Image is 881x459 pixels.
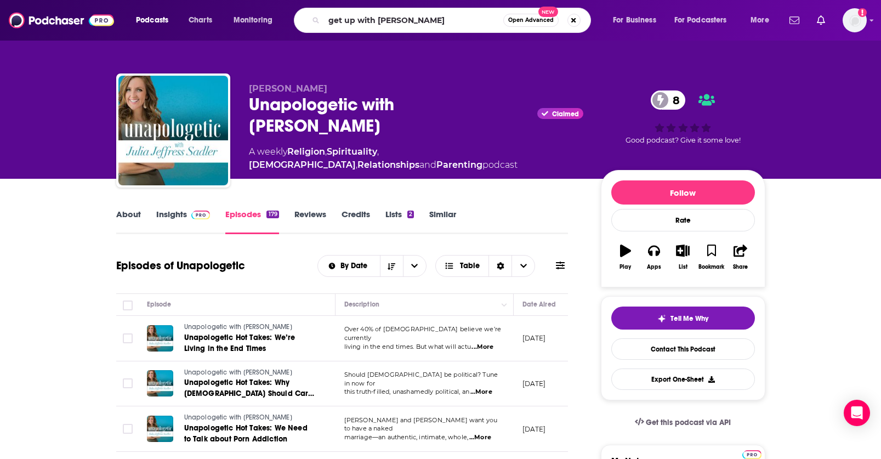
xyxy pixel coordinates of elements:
span: Charts [189,13,212,28]
button: open menu [605,12,670,29]
span: , [325,146,327,157]
img: User Profile [843,8,867,32]
span: Unapologetic Hot Takes: We Need to Talk about Porn Addiction [184,423,308,444]
div: 8Good podcast? Give it some love! [601,83,765,152]
a: Show notifications dropdown [812,11,829,30]
button: Bookmark [697,237,726,277]
div: 2 [407,211,414,218]
span: Unapologetic Hot Takes: Why [DEMOGRAPHIC_DATA] Should Care about Politics [184,378,315,409]
button: tell me why sparkleTell Me Why [611,307,755,330]
p: [DATE] [522,333,546,343]
h2: Choose List sort [317,255,427,277]
a: Reviews [294,209,326,234]
span: Good podcast? Give it some love! [626,136,741,144]
div: Apps [647,264,661,270]
button: open menu [226,12,287,29]
button: open menu [667,12,743,29]
a: Episodes179 [225,209,278,234]
span: marriage—an authentic, intimate, whole, [344,433,469,441]
button: open menu [318,262,380,270]
div: Open Intercom Messenger [844,400,870,426]
span: Unapologetic with [PERSON_NAME] [184,369,292,376]
img: Podchaser - Follow, Share and Rate Podcasts [9,10,114,31]
svg: Add a profile image [858,8,867,17]
span: Open Advanced [508,18,554,23]
a: Contact This Podcast [611,338,755,360]
div: Bookmark [698,264,724,270]
a: Unapologetic Hot Takes: Why [DEMOGRAPHIC_DATA] Should Care about Politics [184,377,316,399]
p: [DATE] [522,424,546,434]
a: Religion [287,146,325,157]
span: Toggle select row [123,378,133,388]
span: Unapologetic with [PERSON_NAME] [184,413,292,421]
a: Pro website [742,449,761,459]
button: List [668,237,697,277]
span: Podcasts [136,13,168,28]
input: Search podcasts, credits, & more... [324,12,503,29]
span: , [377,146,379,157]
button: Follow [611,180,755,205]
span: Unapologetic with [PERSON_NAME] [184,323,292,331]
a: Unapologetic Hot Takes: We’re Living in the End Times [184,332,316,354]
button: Choose View [435,255,536,277]
span: More [751,13,769,28]
div: Sort Direction [488,256,511,276]
span: Table [460,262,480,270]
span: Claimed [552,111,579,117]
span: ...More [471,343,493,352]
button: Show profile menu [843,8,867,32]
div: Episode [147,298,172,311]
a: Get this podcast via API [626,409,740,436]
a: Show notifications dropdown [785,11,804,30]
span: Monitoring [234,13,272,28]
span: Toggle select row [123,424,133,434]
a: Lists2 [385,209,414,234]
button: Sort Direction [380,256,403,276]
img: Podchaser Pro [742,450,761,459]
div: Date Aired [522,298,556,311]
a: Unapologetic with [PERSON_NAME] [184,368,316,378]
button: Share [726,237,754,277]
span: , [356,160,357,170]
span: and [419,160,436,170]
button: Open AdvancedNew [503,14,559,27]
a: Charts [181,12,219,29]
button: open menu [128,12,183,29]
span: Unapologetic Hot Takes: We’re Living in the End Times [184,333,295,353]
a: Similar [429,209,456,234]
span: Get this podcast via API [646,418,731,427]
span: [PERSON_NAME] [249,83,327,94]
button: open menu [403,256,426,276]
span: For Business [613,13,656,28]
img: tell me why sparkle [657,314,666,323]
a: Parenting [436,160,482,170]
button: Play [611,237,640,277]
span: living in the end times. But what will actu [344,343,471,350]
span: For Podcasters [674,13,727,28]
a: Unapologetic Hot Takes: We Need to Talk about Porn Addiction [184,423,316,445]
div: Play [619,264,631,270]
span: ...More [469,433,491,442]
a: 8 [651,90,685,110]
button: open menu [743,12,783,29]
div: A weekly podcast [249,145,583,172]
h1: Episodes of Unapologetic [116,259,245,273]
div: Search podcasts, credits, & more... [304,8,601,33]
a: InsightsPodchaser Pro [156,209,211,234]
div: Rate [611,209,755,231]
a: About [116,209,141,234]
div: Description [344,298,379,311]
button: Apps [640,237,668,277]
p: [DATE] [522,379,546,388]
a: Unapologetic with [PERSON_NAME] [184,413,316,423]
span: Tell Me Why [670,314,708,323]
span: ...More [470,388,492,396]
div: List [679,264,687,270]
span: [PERSON_NAME] and [PERSON_NAME] want you to have a naked [344,416,498,433]
img: Unapologetic with Julia Jeffress Sadler [118,76,228,185]
span: Should [DEMOGRAPHIC_DATA] be political? Tune in now for [344,371,498,387]
div: Share [733,264,748,270]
